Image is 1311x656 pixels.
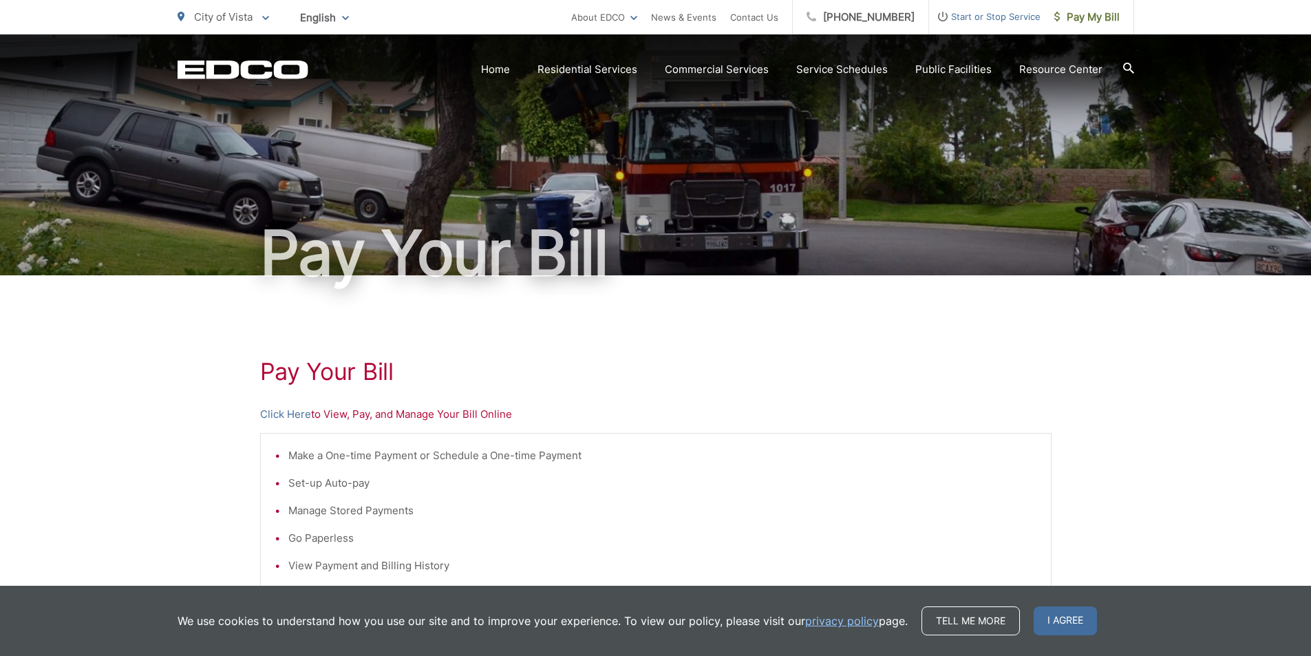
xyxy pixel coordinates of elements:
[1019,61,1102,78] a: Resource Center
[260,406,311,423] a: Click Here
[178,60,308,79] a: EDCD logo. Return to the homepage.
[260,406,1052,423] p: to View, Pay, and Manage Your Bill Online
[665,61,769,78] a: Commercial Services
[178,219,1134,288] h1: Pay Your Bill
[651,9,716,25] a: News & Events
[481,61,510,78] a: Home
[1054,9,1120,25] span: Pay My Bill
[571,9,637,25] a: About EDCO
[730,9,778,25] a: Contact Us
[537,61,637,78] a: Residential Services
[194,10,253,23] span: City of Vista
[288,502,1037,519] li: Manage Stored Payments
[805,613,879,629] a: privacy policy
[915,61,992,78] a: Public Facilities
[1034,606,1097,635] span: I agree
[796,61,888,78] a: Service Schedules
[290,6,359,30] span: English
[288,558,1037,574] li: View Payment and Billing History
[921,606,1020,635] a: Tell me more
[288,475,1037,491] li: Set-up Auto-pay
[288,530,1037,547] li: Go Paperless
[260,358,1052,385] h1: Pay Your Bill
[178,613,908,629] p: We use cookies to understand how you use our site and to improve your experience. To view our pol...
[288,447,1037,464] li: Make a One-time Payment or Schedule a One-time Payment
